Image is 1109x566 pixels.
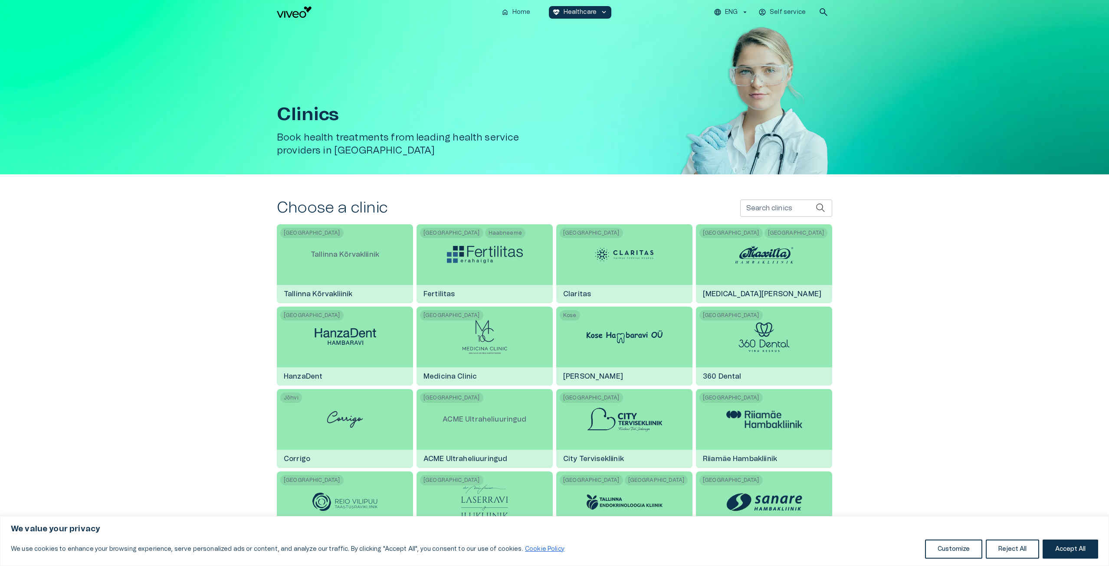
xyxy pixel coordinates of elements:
[277,131,558,157] h5: Book health treatments from leading health service providers in [GEOGRAPHIC_DATA]
[556,307,692,386] a: KoseKose Hambaravi logo[PERSON_NAME]
[818,7,829,17] span: search
[696,282,828,306] h6: [MEDICAL_DATA][PERSON_NAME]
[277,389,413,468] a: JõhviCorrigo logoCorrigo
[485,228,525,238] span: Haabneeme
[625,475,688,485] span: [GEOGRAPHIC_DATA]
[738,322,790,352] img: 360 Dental logo
[11,524,1098,534] p: We value your privacy
[696,447,784,471] h6: Riiamäe Hambakliinik
[556,282,598,306] h6: Claritas
[564,8,597,17] p: Healthcare
[560,475,623,485] span: [GEOGRAPHIC_DATA]
[498,6,535,19] button: homeHome
[925,540,982,559] button: Customize
[277,7,494,18] a: Navigate to homepage
[560,310,580,321] span: Kose
[420,310,483,321] span: [GEOGRAPHIC_DATA]
[307,325,383,349] img: HanzaDent logo
[417,389,553,468] a: [GEOGRAPHIC_DATA]ACME UltraheliuuringudACME Ultraheliuuringud
[420,393,483,403] span: [GEOGRAPHIC_DATA]
[986,540,1039,559] button: Reject All
[277,105,558,124] h1: Clinics
[699,393,763,403] span: [GEOGRAPHIC_DATA]
[587,330,663,344] img: Kose Hambaravi logo
[556,447,631,471] h6: City Tervisekliinik
[417,365,484,388] h6: Medicina Clinic
[556,365,630,388] h6: [PERSON_NAME]
[417,282,462,306] h6: Fertilitas
[312,493,377,511] img: Reio Vilipuu Taastusravikliinik logo
[277,282,359,306] h6: Tallinna Kõrvakliinik
[659,24,832,285] img: Woman with doctor's equipment
[277,307,413,386] a: [GEOGRAPHIC_DATA]HanzaDent logoHanzaDent
[587,407,663,432] img: City Tervisekliinik logo
[699,228,763,238] span: [GEOGRAPHIC_DATA]
[280,393,302,403] span: Jõhvi
[447,246,523,263] img: Fertilitas logo
[280,475,344,485] span: [GEOGRAPHIC_DATA]
[417,307,553,386] a: [GEOGRAPHIC_DATA]Medicina Clinic logoMedicina Clinic
[757,6,808,19] button: Self service
[420,228,483,238] span: [GEOGRAPHIC_DATA]
[277,7,312,18] img: Viveo logo
[696,365,748,388] h6: 360 Dental
[277,224,413,303] a: [GEOGRAPHIC_DATA]Tallinna KõrvakliinikTallinna Kõrvakliinik
[726,488,802,516] img: Sanare hambakliinik logo
[501,8,509,16] span: home
[436,407,533,432] p: ACME Ultraheliuuringud
[277,199,388,217] h2: Choose a clinic
[461,484,508,519] img: Dr Mari Laasma Laserravi- ja Ilukliinik logo
[556,389,692,468] a: [GEOGRAPHIC_DATA]City Tervisekliinik logoCity Tervisekliinik
[420,475,483,485] span: [GEOGRAPHIC_DATA]
[699,475,763,485] span: [GEOGRAPHIC_DATA]
[552,8,560,16] span: ecg_heart
[712,6,750,19] button: ENG
[280,228,344,238] span: [GEOGRAPHIC_DATA]
[725,8,738,17] p: ENG
[732,242,797,268] img: Maxilla Hambakliinik logo
[1043,540,1098,559] button: Accept All
[699,310,763,321] span: [GEOGRAPHIC_DATA]
[556,471,692,550] a: [GEOGRAPHIC_DATA][GEOGRAPHIC_DATA]Tallinna Endokrinoloogia kliinik logoTallinna Endokrinoloogia k...
[417,471,553,550] a: [GEOGRAPHIC_DATA]Dr Mari Laasma Laserravi- ja Ilukliinik logo[PERSON_NAME] Laserravi- ja Ilukliinik
[277,365,329,388] h6: HanzaDent
[696,389,832,468] a: [GEOGRAPHIC_DATA]Riiamäe Hambakliinik logoRiiamäe Hambakliinik
[587,494,663,510] img: Tallinna Endokrinoloogia kliinik logo
[770,8,806,17] p: Self service
[304,242,386,267] p: Tallinna Kõrvakliinik
[600,8,608,16] span: keyboard_arrow_down
[512,8,531,17] p: Home
[696,224,832,303] a: [GEOGRAPHIC_DATA][GEOGRAPHIC_DATA]Maxilla Hambakliinik logo[MEDICAL_DATA][PERSON_NAME]
[696,307,832,386] a: [GEOGRAPHIC_DATA]360 Dental logo360 Dental
[560,393,623,403] span: [GEOGRAPHIC_DATA]
[592,242,657,268] img: Claritas logo
[556,224,692,303] a: [GEOGRAPHIC_DATA]Claritas logoClaritas
[277,471,413,550] a: [GEOGRAPHIC_DATA]Reio Vilipuu Taastusravikliinik logoReio Vilipuu Taastusravikliinik
[277,447,317,471] h6: Corrigo
[815,3,832,21] button: open search modal
[560,228,623,238] span: [GEOGRAPHIC_DATA]
[764,228,828,238] span: [GEOGRAPHIC_DATA]
[525,546,565,553] a: Cookie Policy
[549,6,612,19] button: ecg_heartHealthcarekeyboard_arrow_down
[417,447,514,471] h6: ACME Ultraheliuuringud
[462,320,508,354] img: Medicina Clinic logo
[11,544,565,554] p: We use cookies to enhance your browsing experience, serve personalized ads or content, and analyz...
[280,310,344,321] span: [GEOGRAPHIC_DATA]
[696,471,832,550] a: [GEOGRAPHIC_DATA]Sanare hambakliinik logoSanare hambakliinik
[417,224,553,303] a: [GEOGRAPHIC_DATA]HaabneemeFertilitas logoFertilitas
[323,402,367,437] img: Corrigo logo
[726,411,802,428] img: Riiamäe Hambakliinik logo
[44,7,57,14] span: Help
